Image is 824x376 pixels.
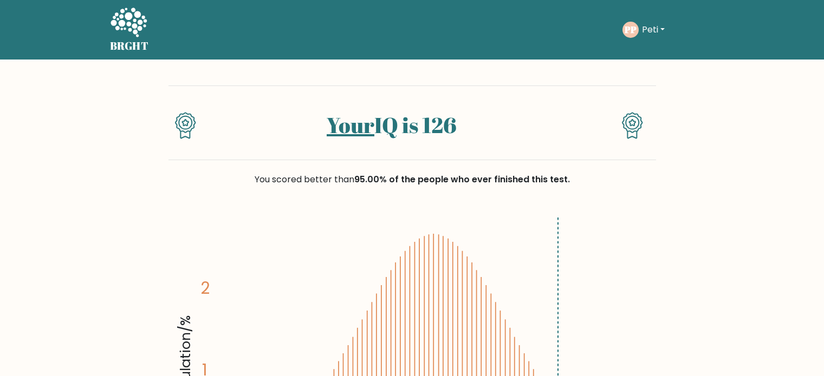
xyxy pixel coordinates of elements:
[327,110,374,140] a: Your
[639,23,668,37] button: Peti
[624,23,637,36] text: PP
[354,173,570,186] span: 95.00% of the people who ever finished this test.
[110,4,149,55] a: BRGHT
[168,173,656,186] div: You scored better than
[200,277,210,299] tspan: 2
[110,39,149,52] h5: BRGHT
[215,112,568,138] h1: IQ is 126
